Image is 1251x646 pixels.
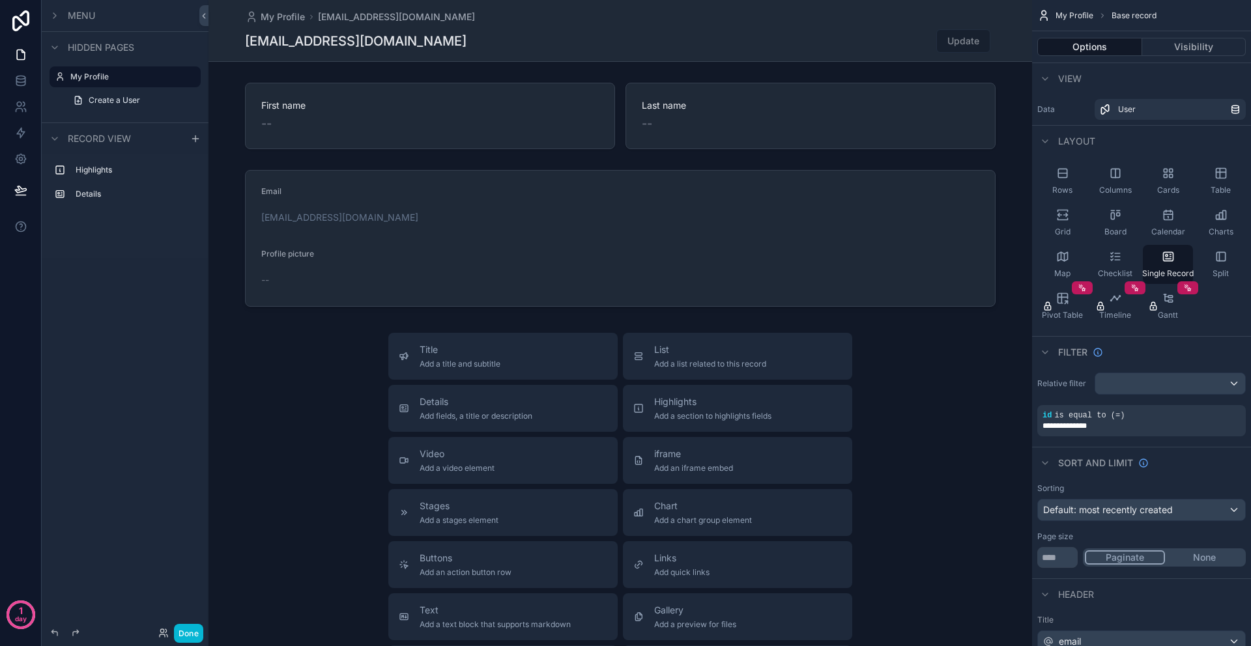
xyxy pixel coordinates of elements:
label: Highlights [76,165,195,175]
button: Options [1037,38,1142,56]
button: Cards [1143,161,1193,201]
button: Map [1037,245,1087,284]
button: Single Record [1143,245,1193,284]
label: Data [1037,104,1089,115]
a: My Profile [245,10,305,23]
span: Layout [1058,135,1095,148]
button: Split [1196,245,1246,284]
button: Table [1196,161,1246,201]
span: Checklist [1098,268,1132,279]
span: Create a User [89,95,140,105]
button: None [1165,550,1244,565]
label: Relative filter [1037,378,1089,389]
label: My Profile [70,72,193,82]
button: Done [174,624,203,643]
label: Details [76,189,195,199]
button: Paginate [1085,550,1165,565]
span: Record view [68,132,131,145]
span: My Profile [1056,10,1093,21]
span: My Profile [261,10,305,23]
span: View [1058,72,1082,85]
span: Single Record [1142,268,1194,279]
span: Calendar [1151,227,1185,237]
button: Charts [1196,203,1246,242]
span: Cards [1157,185,1179,195]
span: Pivot Table [1042,310,1083,320]
span: Grid [1055,227,1071,237]
label: Page size [1037,531,1073,542]
span: Filter [1058,346,1087,359]
span: Timeline [1099,310,1131,320]
button: Gantt [1143,287,1193,326]
button: Board [1090,203,1140,242]
p: 1 [19,604,23,617]
span: Default: most recently created [1043,504,1173,515]
label: Sorting [1037,483,1064,494]
h1: [EMAIL_ADDRESS][DOMAIN_NAME] [245,32,467,50]
button: Calendar [1143,203,1193,242]
span: Gantt [1158,310,1178,320]
button: Columns [1090,161,1140,201]
a: [EMAIL_ADDRESS][DOMAIN_NAME] [318,10,475,23]
button: Timeline [1090,287,1140,326]
button: Grid [1037,203,1087,242]
span: Charts [1209,227,1233,237]
span: Table [1211,185,1231,195]
span: Sort And Limit [1058,456,1133,470]
a: User [1095,99,1246,120]
span: id [1042,411,1052,420]
span: Rows [1052,185,1072,195]
button: Default: most recently created [1037,499,1246,521]
span: Columns [1099,185,1132,195]
button: Rows [1037,161,1087,201]
span: Board [1104,227,1127,237]
button: Visibility [1142,38,1246,56]
button: Pivot Table [1037,287,1087,326]
p: day [15,610,27,628]
span: Base record [1112,10,1157,21]
a: Create a User [65,90,201,111]
span: Split [1213,268,1229,279]
span: Menu [68,9,95,22]
span: Hidden pages [68,41,134,54]
span: Header [1058,588,1094,601]
button: Checklist [1090,245,1140,284]
span: is equal to (=) [1054,411,1125,420]
span: User [1118,104,1136,115]
div: scrollable content [42,154,208,218]
label: Title [1037,615,1246,625]
span: Map [1054,268,1071,279]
